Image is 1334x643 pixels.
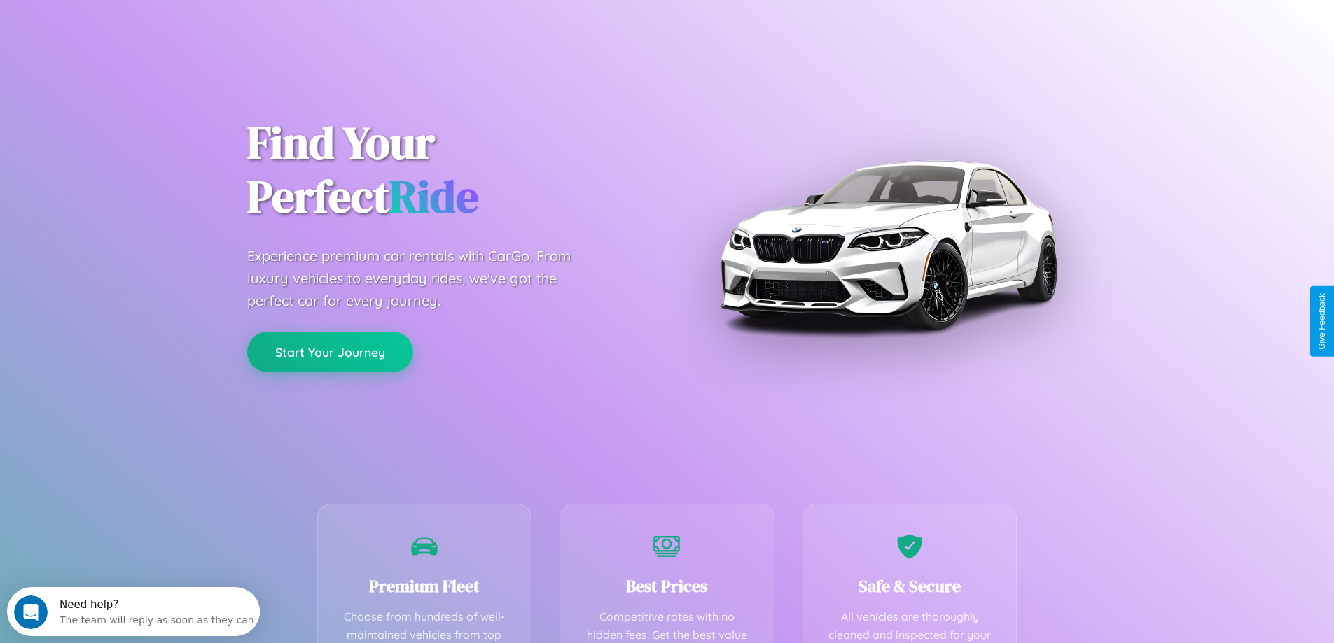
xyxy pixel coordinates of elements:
p: Experience premium car rentals with CarGo. From luxury vehicles to everyday rides, we've got the ... [247,245,597,312]
div: Give Feedback [1317,293,1327,350]
span: Ride [389,166,478,227]
h3: Premium Fleet [339,574,510,598]
h3: Safe & Secure [824,574,996,598]
h3: Best Prices [581,574,753,598]
iframe: Intercom live chat [14,595,48,629]
iframe: Intercom live chat discovery launcher [7,587,260,636]
div: Open Intercom Messenger [6,6,260,44]
button: Start Your Journey [247,332,413,372]
img: Premium BMW car rental vehicle [713,70,1063,420]
div: The team will reply as soon as they can [53,23,247,38]
div: Need help? [53,12,247,23]
h1: Find Your Perfect [247,116,646,224]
